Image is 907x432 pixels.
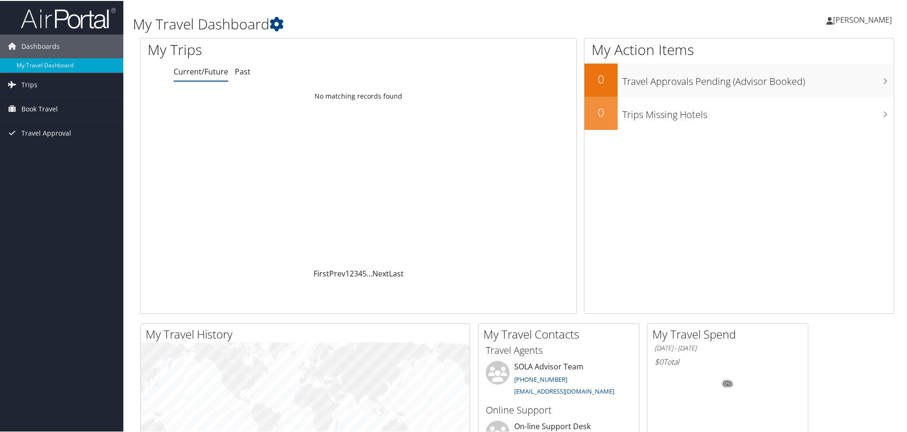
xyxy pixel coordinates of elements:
[345,267,350,278] a: 1
[724,380,731,386] tspan: 0%
[584,63,894,96] a: 0Travel Approvals Pending (Advisor Booked)
[314,267,329,278] a: First
[358,267,362,278] a: 4
[389,267,404,278] a: Last
[362,267,367,278] a: 5
[655,356,801,366] h6: Total
[652,325,808,341] h2: My Travel Spend
[622,69,894,87] h3: Travel Approvals Pending (Advisor Booked)
[350,267,354,278] a: 2
[21,6,116,28] img: airportal-logo.png
[584,103,618,119] h2: 0
[655,343,801,352] h6: [DATE] - [DATE]
[584,96,894,129] a: 0Trips Missing Hotels
[486,403,632,416] h3: Online Support
[21,34,60,57] span: Dashboards
[133,13,645,33] h1: My Travel Dashboard
[584,39,894,59] h1: My Action Items
[372,267,389,278] a: Next
[329,267,345,278] a: Prev
[21,96,58,120] span: Book Travel
[140,87,576,104] td: No matching records found
[483,325,639,341] h2: My Travel Contacts
[235,65,250,76] a: Past
[21,72,37,96] span: Trips
[481,360,637,399] li: SOLA Advisor Team
[833,14,892,24] span: [PERSON_NAME]
[21,120,71,144] span: Travel Approval
[354,267,358,278] a: 3
[584,70,618,86] h2: 0
[367,267,372,278] span: …
[146,325,470,341] h2: My Travel History
[174,65,228,76] a: Current/Future
[486,343,632,356] h3: Travel Agents
[826,5,901,33] a: [PERSON_NAME]
[514,374,567,383] a: [PHONE_NUMBER]
[655,356,663,366] span: $0
[514,386,614,395] a: [EMAIL_ADDRESS][DOMAIN_NAME]
[148,39,388,59] h1: My Trips
[622,102,894,120] h3: Trips Missing Hotels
